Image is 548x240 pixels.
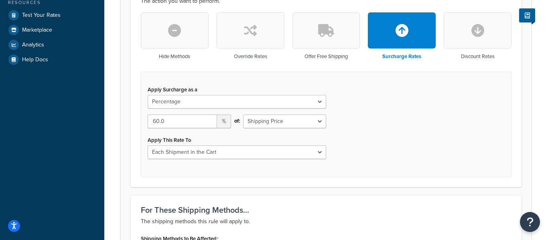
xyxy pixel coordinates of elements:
h3: Offer Free Shipping [304,54,348,59]
h3: Surcharge Rates [382,54,421,59]
button: Open Resource Center [520,212,540,232]
span: Marketplace [22,27,52,34]
label: Apply This Rate To [148,137,191,143]
label: Apply Surcharge as a [148,87,197,93]
span: % [217,115,231,128]
span: Test Your Rates [22,12,61,19]
span: Help Docs [22,56,48,63]
h3: Hide Methods [159,54,190,59]
h3: For These Shipping Methods... [141,206,511,214]
h3: Discount Rates [461,54,495,59]
span: of: [234,115,240,127]
span: Analytics [22,42,44,48]
a: Help Docs [6,52,98,67]
h3: Override Rates [234,54,267,59]
p: The shipping methods this rule will apply to. [141,217,511,226]
button: Show Help Docs [519,8,535,22]
a: Marketplace [6,23,98,37]
a: Analytics [6,38,98,52]
a: Test Your Rates [6,8,98,22]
